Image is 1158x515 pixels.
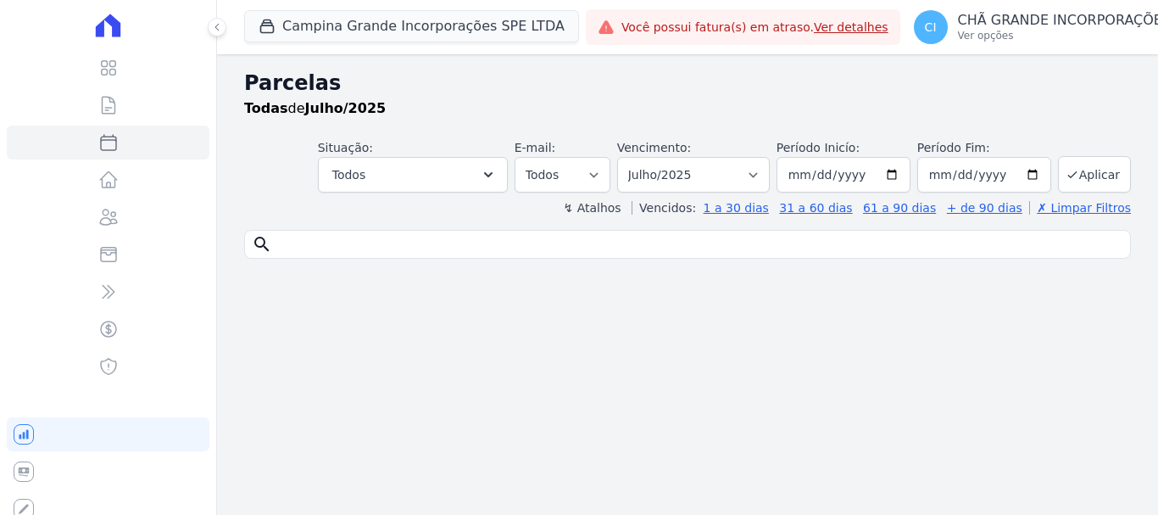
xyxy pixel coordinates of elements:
[244,100,288,116] strong: Todas
[947,201,1022,215] a: + de 90 dias
[917,139,1051,157] label: Período Fim:
[1029,201,1131,215] a: ✗ Limpar Filtros
[632,201,696,215] label: Vencidos:
[704,201,769,215] a: 1 a 30 dias
[563,201,621,215] label: ↯ Atalhos
[621,19,888,36] span: Você possui fatura(s) em atraso.
[863,201,936,215] a: 61 a 90 dias
[244,68,1131,98] h2: Parcelas
[244,10,579,42] button: Campina Grande Incorporações SPE LTDA
[332,165,365,185] span: Todos
[244,98,386,119] p: de
[305,100,387,116] strong: Julho/2025
[779,201,852,215] a: 31 a 60 dias
[1058,156,1131,193] button: Aplicar
[515,141,556,154] label: E-mail:
[925,21,937,33] span: CI
[617,141,691,154] label: Vencimento:
[252,234,272,255] i: search
[318,141,373,154] label: Situação:
[814,20,888,34] a: Ver detalhes
[777,141,860,154] label: Período Inicío:
[318,157,508,193] button: Todos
